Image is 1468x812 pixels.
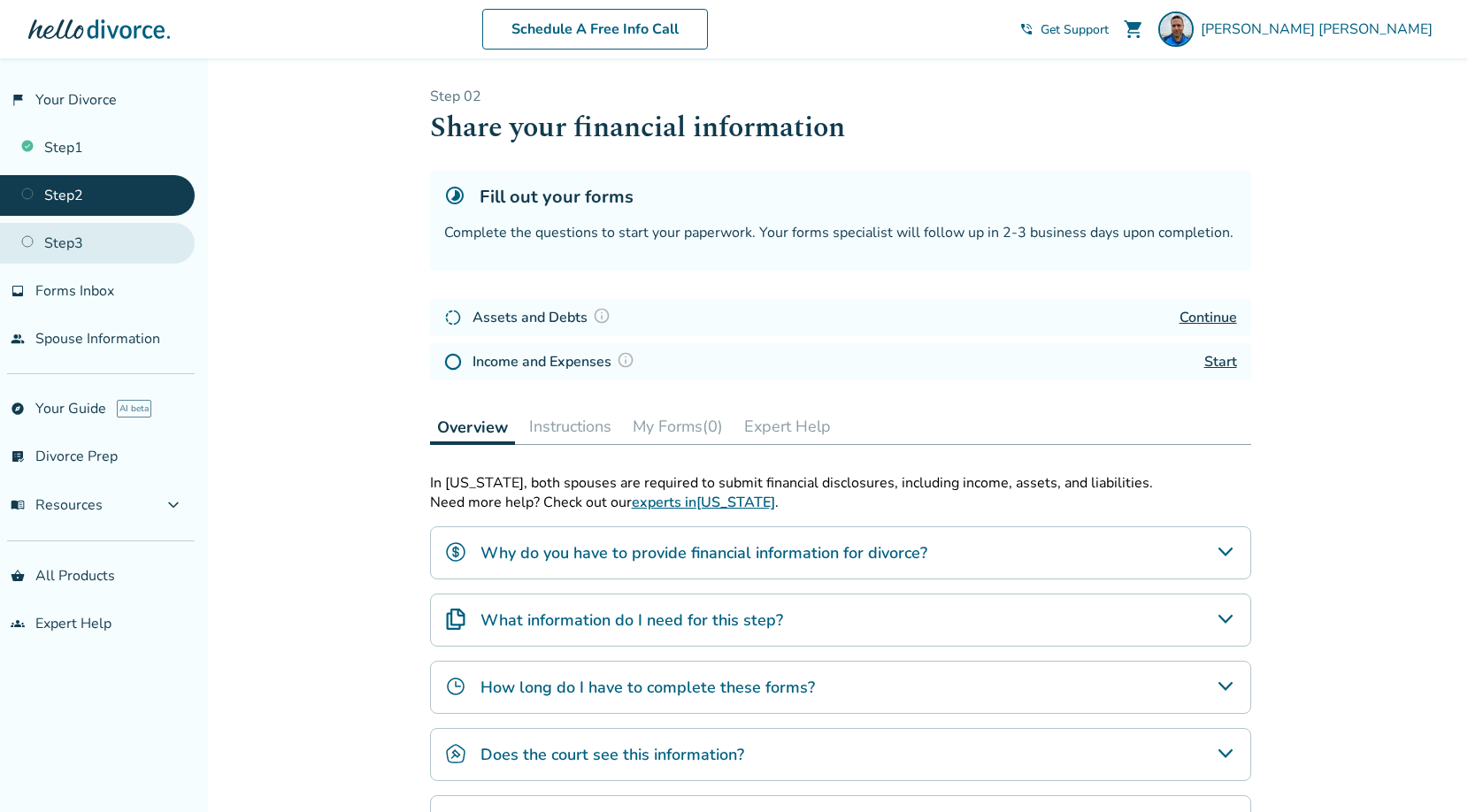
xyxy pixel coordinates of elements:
[430,409,515,445] button: Overview
[430,473,1251,493] div: In [US_STATE], both spouses are required to submit financial disclosures, including income, asset...
[430,106,1251,149] h1: Share your financial information
[737,409,838,444] button: Expert Help
[1041,21,1109,38] span: Get Support
[626,409,730,444] button: My Forms(0)
[1204,352,1237,372] a: Start
[11,498,25,512] span: menu_book
[445,609,466,630] img: What information do I need for this step?
[1019,22,1034,36] span: phone_in_talk
[473,350,640,373] h4: Income and Expenses
[445,541,466,563] img: Why do you have to provide financial information for divorce?
[117,400,151,417] span: AI beta
[1180,308,1237,327] a: Continue
[430,87,1251,106] p: Step 0 2
[11,569,25,583] span: shopping_basket
[11,402,25,416] span: explore
[444,223,1237,242] div: Complete the questions to start your paperwork. Your forms specialist will follow up in 2-3 busin...
[430,526,1251,579] div: Why do you have to provide financial information for divorce?
[473,306,616,329] h4: Assets and Debts
[430,594,1251,647] div: What information do I need for this step?
[480,743,744,766] h4: Does the court see this information?
[430,728,1251,781] div: Does the court see this information?
[1019,21,1109,38] a: phone_in_talkGet Support
[430,493,1251,512] p: Need more help? Check out our .
[444,353,462,371] img: Not Started
[1158,11,1194,47] img: Keith Harrington
[444,309,462,326] img: In Progress
[480,609,783,632] h4: What information do I need for this step?
[11,93,25,107] span: flag_2
[482,9,708,50] a: Schedule A Free Info Call
[11,284,25,298] span: inbox
[632,493,775,512] a: experts in[US_STATE]
[163,494,184,516] span: expand_more
[430,661,1251,714] div: How long do I have to complete these forms?
[480,541,927,564] h4: Why do you have to provide financial information for divorce?
[445,676,466,697] img: How long do I have to complete these forms?
[1123,19,1144,40] span: shopping_cart
[35,281,114,301] span: Forms Inbox
[593,307,611,325] img: Question Mark
[480,676,815,699] h4: How long do I have to complete these forms?
[11,617,25,631] span: groups
[480,185,634,209] h5: Fill out your forms
[11,449,25,463] span: list_alt_check
[445,743,466,764] img: Does the court see this information?
[11,495,103,515] span: Resources
[11,332,25,346] span: people
[617,351,634,369] img: Question Mark
[1380,727,1468,812] iframe: Chat Widget
[1201,19,1440,39] span: [PERSON_NAME] [PERSON_NAME]
[522,409,619,444] button: Instructions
